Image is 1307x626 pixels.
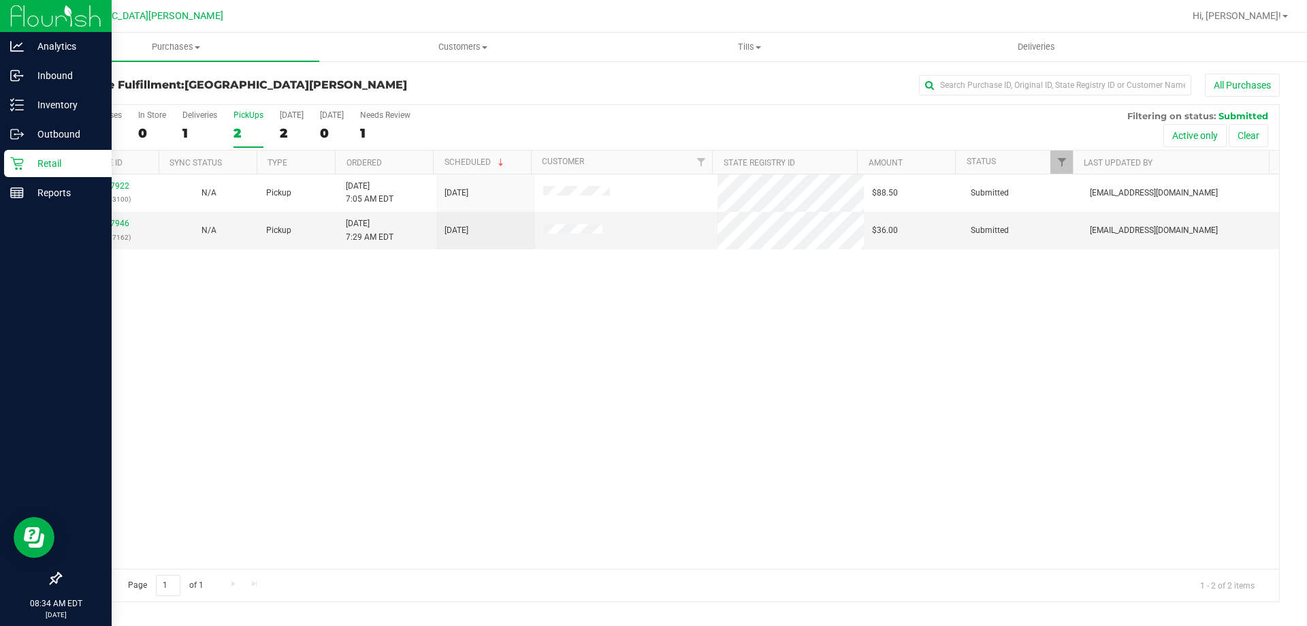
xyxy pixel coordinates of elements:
a: Filter [690,151,712,174]
span: Page of 1 [116,575,214,596]
button: Clear [1229,124,1268,147]
button: N/A [201,187,216,200]
p: [DATE] [6,610,106,620]
iframe: Resource center [14,517,54,558]
span: Filtering on status: [1127,110,1216,121]
a: Customers [319,33,606,61]
div: [DATE] [320,110,344,120]
a: Customer [542,157,584,166]
span: $36.00 [872,224,898,237]
p: Retail [24,155,106,172]
span: Hi, [PERSON_NAME]! [1193,10,1281,21]
span: Pickup [266,187,291,200]
a: Deliveries [893,33,1180,61]
span: [EMAIL_ADDRESS][DOMAIN_NAME] [1090,224,1218,237]
a: Filter [1050,151,1073,174]
a: Last Updated By [1084,158,1152,168]
input: 1 [156,575,180,596]
span: 1 - 2 of 2 items [1189,575,1265,595]
span: Deliveries [999,41,1074,53]
span: Submitted [971,224,1009,237]
div: 1 [182,125,217,141]
span: Submitted [971,187,1009,200]
button: All Purchases [1205,74,1280,97]
span: [GEOGRAPHIC_DATA][PERSON_NAME] [55,10,223,22]
span: Not Applicable [201,188,216,198]
span: Tills [607,41,892,53]
div: 2 [280,125,304,141]
div: 0 [320,125,344,141]
h3: Purchase Fulfillment: [60,79,466,91]
span: [DATE] 7:05 AM EDT [346,180,393,206]
div: In Store [138,110,166,120]
span: $88.50 [872,187,898,200]
inline-svg: Inbound [10,69,24,82]
div: Deliveries [182,110,217,120]
span: Customers [320,41,605,53]
span: Purchases [33,41,319,53]
a: Tills [606,33,892,61]
button: N/A [201,224,216,237]
button: Active only [1163,124,1227,147]
a: Scheduled [445,157,506,167]
a: Amount [869,158,903,168]
a: Status [967,157,996,166]
span: [DATE] 7:29 AM EDT [346,217,393,243]
span: Not Applicable [201,225,216,235]
a: Type [268,158,287,168]
p: 08:34 AM EDT [6,597,106,610]
div: PickUps [233,110,263,120]
inline-svg: Retail [10,157,24,170]
span: Submitted [1219,110,1268,121]
p: Analytics [24,38,106,54]
div: 0 [138,125,166,141]
div: [DATE] [280,110,304,120]
a: 11977946 [91,219,129,228]
inline-svg: Reports [10,186,24,200]
inline-svg: Analytics [10,40,24,53]
p: Outbound [24,126,106,142]
div: 2 [233,125,263,141]
a: 11977922 [91,181,129,191]
span: [EMAIL_ADDRESS][DOMAIN_NAME] [1090,187,1218,200]
span: [DATE] [445,187,468,200]
inline-svg: Inventory [10,98,24,112]
div: 1 [360,125,410,141]
p: Inventory [24,97,106,113]
a: Sync Status [170,158,222,168]
inline-svg: Outbound [10,127,24,141]
a: Purchases [33,33,319,61]
p: Reports [24,185,106,201]
p: Inbound [24,67,106,84]
a: Ordered [346,158,382,168]
a: State Registry ID [724,158,795,168]
span: [DATE] [445,224,468,237]
input: Search Purchase ID, Original ID, State Registry ID or Customer Name... [919,75,1191,95]
div: Needs Review [360,110,410,120]
span: [GEOGRAPHIC_DATA][PERSON_NAME] [184,78,407,91]
span: Pickup [266,224,291,237]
